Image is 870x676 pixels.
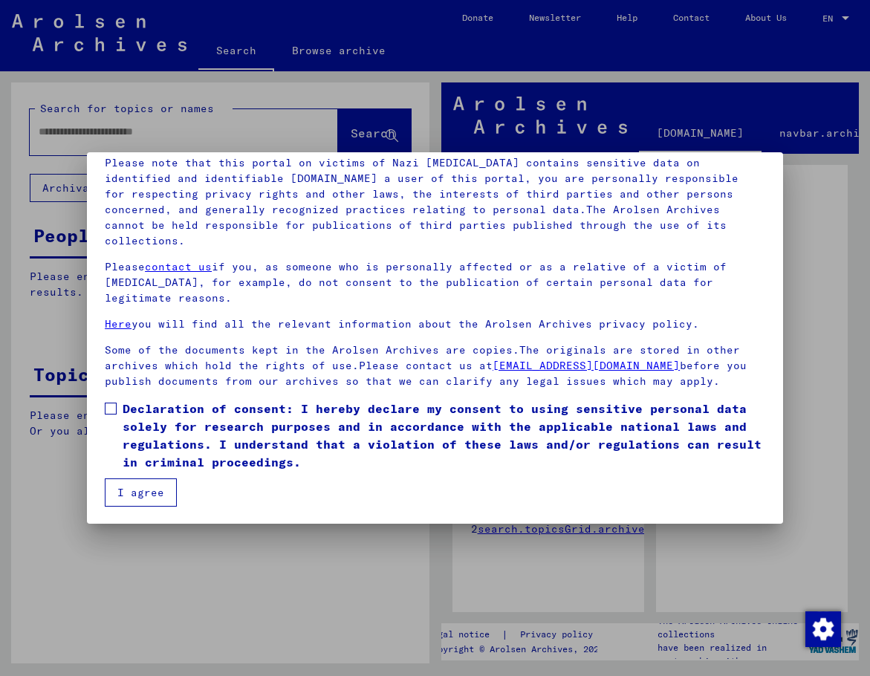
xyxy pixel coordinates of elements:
[105,342,765,389] p: Some of the documents kept in the Arolsen Archives are copies.The originals are stored in other a...
[123,400,765,471] span: Declaration of consent: I hereby declare my consent to using sensitive personal data solely for r...
[105,478,177,507] button: I agree
[105,155,765,249] p: Please note that this portal on victims of Nazi [MEDICAL_DATA] contains sensitive data on identif...
[493,359,680,372] a: [EMAIL_ADDRESS][DOMAIN_NAME]
[145,260,212,273] a: contact us
[805,611,840,646] div: Change consent
[105,317,132,331] a: Here
[105,316,765,332] p: you will find all the relevant information about the Arolsen Archives privacy policy.
[805,611,841,647] img: Change consent
[105,259,765,306] p: Please if you, as someone who is personally affected or as a relative of a victim of [MEDICAL_DAT...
